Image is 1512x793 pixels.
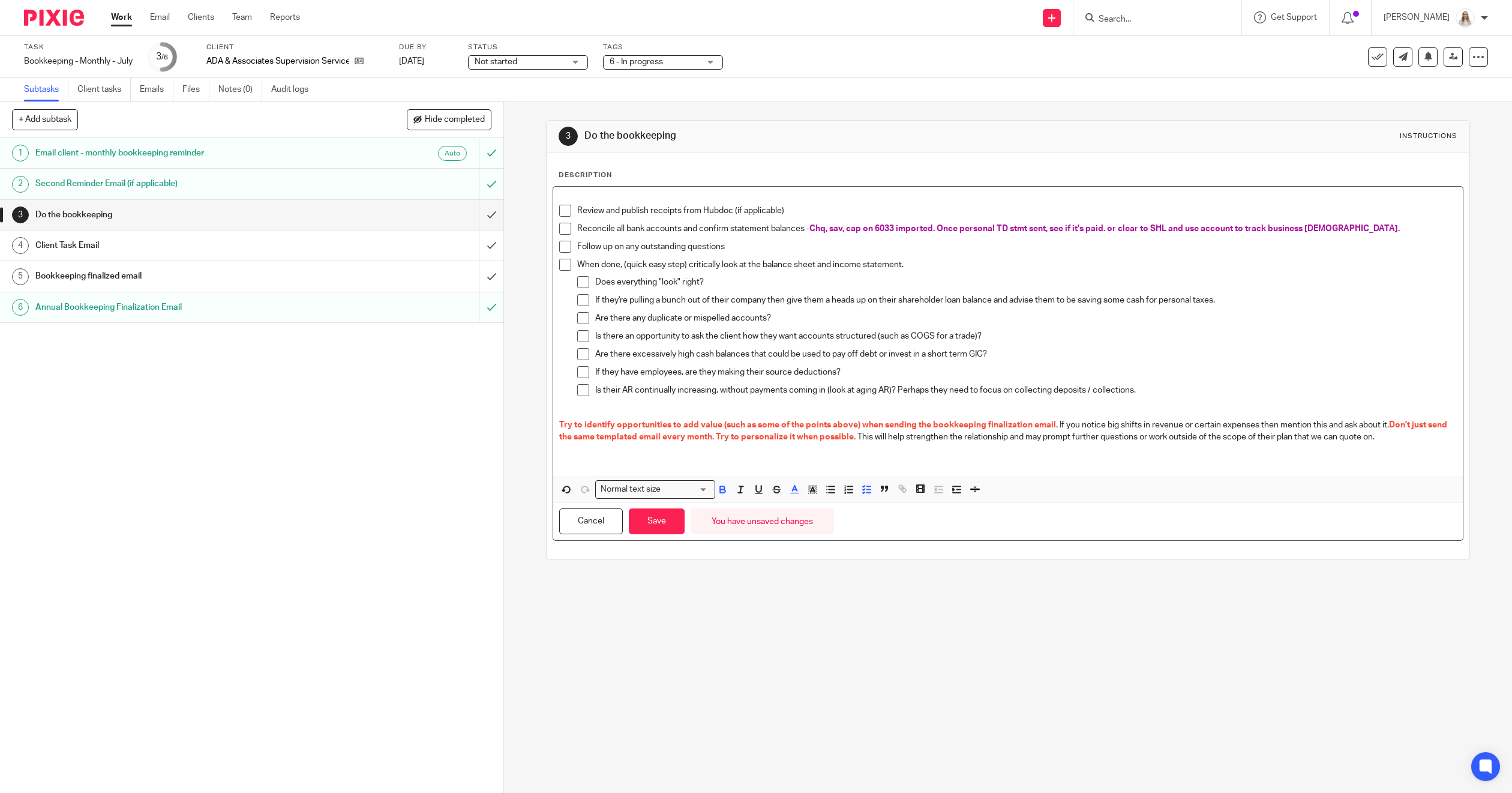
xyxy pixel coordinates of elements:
a: Client tasks [77,78,131,101]
h1: Second Reminder Email (if applicable) [35,175,323,193]
label: Client [206,43,384,52]
p: Review and publish receipts from Hubdoc (if applicable) [577,205,1457,217]
span: Try to identify opportunities to add value (such as some of the points above) when sending the bo... [559,421,1058,429]
div: 3 [12,207,29,223]
p: Does everything "look" right? [595,276,1457,288]
span: Hide completed [425,115,485,125]
h1: Email client - monthly bookkeeping reminder [35,144,323,162]
p: Is there an opportunity to ask the client how they want accounts structured (such as COGS for a t... [595,330,1457,342]
label: Status [468,43,588,52]
a: Subtasks [24,78,68,101]
div: 5 [12,268,29,285]
div: 3 [156,50,168,64]
div: Instructions [1400,131,1457,141]
button: + Add subtask [12,109,78,130]
p: Is their AR continually increasing, without payments coming in (look at aging AR)? Perhaps they n... [595,384,1457,396]
span: Get Support [1271,13,1317,22]
input: Search for option [665,483,708,496]
div: Bookkeeping - Monthly - July [24,55,133,67]
a: Reports [270,11,300,23]
a: Emails [140,78,173,101]
div: 4 [12,237,29,254]
a: Clients [188,11,214,23]
h1: Do the bookkeeping [584,130,1034,142]
p: If you notice big shifts in revenue or certain expenses then mention this and ask about it. This ... [559,419,1457,444]
label: Task [24,43,133,52]
p: Are there excessively high cash balances that could be used to pay off debt or invest in a short ... [595,348,1457,360]
a: Team [232,11,252,23]
label: Due by [399,43,453,52]
p: Follow up on any outstanding questions [577,241,1457,253]
p: If they have employees, are they making their source deductions? [595,366,1457,378]
div: Auto [438,146,467,161]
a: Email [150,11,170,23]
button: Save [629,508,685,534]
small: /6 [161,54,168,61]
div: Search for option [595,480,715,499]
span: Normal text size [598,483,664,496]
a: Files [182,78,209,101]
img: Headshot%2011-2024%20white%20background%20square%202.JPG [1456,8,1475,28]
p: Are there any duplicate or mispelled accounts? [595,312,1457,324]
label: Tags [603,43,723,52]
span: [DATE] [399,57,424,65]
div: 6 [12,299,29,316]
p: ADA & Associates Supervision Services Ltd [206,55,349,67]
h1: Client Task Email [35,237,323,255]
p: [PERSON_NAME] [1384,11,1450,23]
input: Search [1097,14,1205,25]
img: Pixie [24,10,84,26]
p: When done, (quick easy step) critically look at the balance sheet and income statement. [577,259,1457,271]
div: You have unsaved changes [691,508,834,534]
a: Audit logs [271,78,317,101]
div: 3 [559,127,578,146]
p: Reconcile all bank accounts and confirm statement balances - [577,223,1457,235]
h1: Annual Bookkeeping Finalization Email [35,298,323,316]
button: Cancel [559,508,623,534]
span: Not started [475,58,517,66]
p: If they're pulling a bunch out of their company then give them a heads up on their shareholder lo... [595,294,1457,306]
button: Hide completed [407,109,491,130]
a: Notes (0) [218,78,262,101]
div: 2 [12,176,29,193]
a: Work [111,11,132,23]
p: Description [559,170,612,180]
h1: Bookkeeping finalized email [35,267,323,285]
span: 6 - In progress [610,58,663,66]
span: Chq, sav, cap on 6033 imported. Once personal TD stmt sent, see if it's paid. or clear to SHL and... [809,225,1400,233]
h1: Do the bookkeeping [35,206,323,224]
div: 1 [12,145,29,161]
